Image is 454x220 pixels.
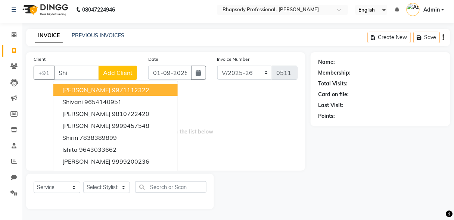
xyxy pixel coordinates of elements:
[112,110,149,117] ngb-highlight: 9810722420
[318,58,335,66] div: Name:
[368,32,411,43] button: Create New
[318,101,343,109] div: Last Visit:
[407,3,420,16] img: Admin
[131,170,169,177] ngb-highlight: 9811013767
[62,170,130,177] span: [DEMOGRAPHIC_DATA]
[112,86,149,94] ngb-highlight: 9971112322
[62,98,83,106] span: Shivani
[34,56,46,63] label: Client
[318,69,351,77] div: Membership:
[54,66,99,80] input: Search by Name/Mobile/Email/Code
[136,181,206,193] input: Search or Scan
[62,122,111,129] span: [PERSON_NAME]
[72,32,124,39] a: PREVIOUS INVOICES
[112,122,149,129] ngb-highlight: 9999457548
[62,86,111,94] span: [PERSON_NAME]
[62,110,111,117] span: [PERSON_NAME]
[79,146,116,153] ngb-highlight: 9643033662
[35,29,63,43] a: INVOICE
[99,66,137,80] button: Add Client
[34,66,55,80] button: +91
[318,80,348,88] div: Total Visits:
[62,146,78,153] span: Ishita
[34,89,298,163] span: Select & add items from the list below
[84,98,122,106] ngb-highlight: 9654140951
[217,56,250,63] label: Invoice Number
[112,158,149,165] ngb-highlight: 9999200236
[423,6,440,14] span: Admin
[414,32,440,43] button: Save
[103,69,133,76] span: Add Client
[62,158,111,165] span: [PERSON_NAME]
[62,134,78,141] span: Shirin
[80,134,117,141] ngb-highlight: 7838389899
[318,91,349,98] div: Card on file:
[318,112,335,120] div: Points:
[148,56,158,63] label: Date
